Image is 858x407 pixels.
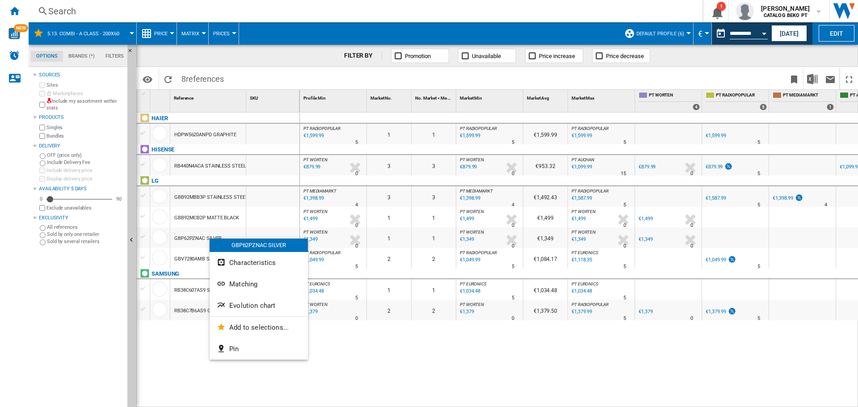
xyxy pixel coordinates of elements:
span: Evolution chart [229,302,275,310]
button: Pin... [210,338,308,360]
span: Matching [229,280,257,288]
div: GBP62PZNAC SILVER [210,239,308,252]
button: Evolution chart [210,295,308,316]
span: Add to selections... [229,323,289,331]
button: Add to selections... [210,317,308,338]
button: Matching [210,273,308,295]
span: Characteristics [229,259,276,267]
button: Characteristics [210,252,308,273]
span: Pin [229,345,239,353]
